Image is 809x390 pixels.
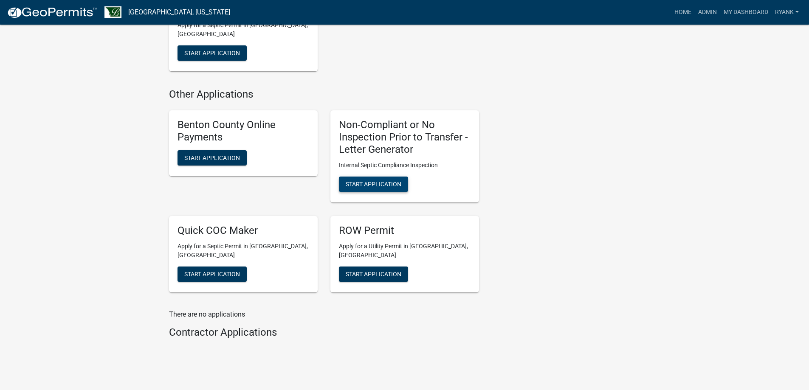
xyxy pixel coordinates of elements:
button: Start Application [339,177,408,192]
a: My Dashboard [720,4,772,20]
p: Apply for a Septic Permit in [GEOGRAPHIC_DATA], [GEOGRAPHIC_DATA] [178,242,309,260]
button: Start Application [339,267,408,282]
p: Internal Septic Compliance Inspection [339,161,471,170]
span: Start Application [184,154,240,161]
button: Start Application [178,267,247,282]
button: Start Application [178,150,247,166]
wm-workflow-list-section: Other Applications [169,88,479,299]
h4: Other Applications [169,88,479,101]
a: RyanK [772,4,802,20]
wm-workflow-list-section: Contractor Applications [169,326,479,342]
span: Start Application [346,270,401,277]
h5: Benton County Online Payments [178,119,309,143]
button: Start Application [178,45,247,61]
span: Start Application [184,270,240,277]
span: Start Application [346,180,401,187]
img: Benton County, Minnesota [104,6,121,18]
h5: Non-Compliant or No Inspection Prior to Transfer - Letter Generator [339,119,471,155]
a: [GEOGRAPHIC_DATA], [US_STATE] [128,5,230,20]
a: Home [671,4,695,20]
p: There are no applications [169,309,479,320]
h5: ROW Permit [339,224,471,237]
p: Apply for a Septic Permit in [GEOGRAPHIC_DATA], [GEOGRAPHIC_DATA] [178,21,309,39]
a: Admin [695,4,720,20]
h5: Quick COC Maker [178,224,309,237]
span: Start Application [184,49,240,56]
p: Apply for a Utility Permit in [GEOGRAPHIC_DATA], [GEOGRAPHIC_DATA] [339,242,471,260]
h4: Contractor Applications [169,326,479,339]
